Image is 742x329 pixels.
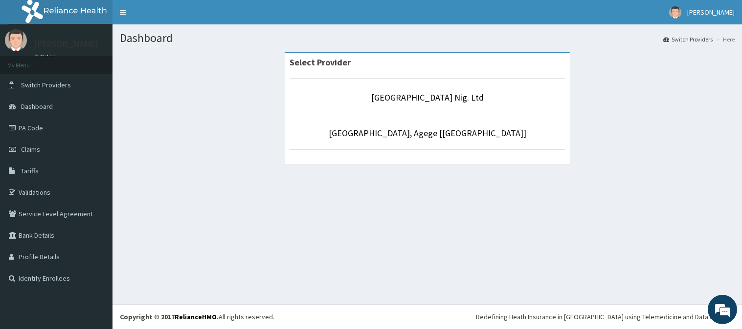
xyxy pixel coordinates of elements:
a: [GEOGRAPHIC_DATA] Nig. Ltd [371,92,484,103]
a: RelianceHMO [175,312,217,321]
a: Online [34,53,58,60]
strong: Copyright © 2017 . [120,312,219,321]
strong: Select Provider [290,57,351,68]
span: Dashboard [21,102,53,111]
p: [PERSON_NAME] [34,40,98,48]
span: Tariffs [21,166,39,175]
span: Switch Providers [21,81,71,89]
span: [PERSON_NAME] [687,8,735,17]
h1: Dashboard [120,32,735,44]
footer: All rights reserved. [112,304,742,329]
a: [GEOGRAPHIC_DATA], Agege [[GEOGRAPHIC_DATA]] [329,127,526,139]
a: Switch Providers [663,35,713,43]
span: Claims [21,145,40,154]
div: Redefining Heath Insurance in [GEOGRAPHIC_DATA] using Telemedicine and Data Science! [476,312,735,322]
img: User Image [5,29,27,51]
img: User Image [669,6,681,19]
li: Here [714,35,735,43]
